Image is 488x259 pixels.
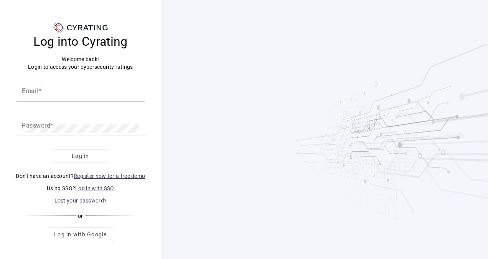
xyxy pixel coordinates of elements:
[52,149,109,163] button: Log in
[21,212,139,220] div: or
[16,55,145,71] p: Welcome back! Login to access your cybersecurity ratings
[16,172,145,180] p: Don't have an account?
[72,152,89,160] span: Log in
[22,87,38,95] mat-label: Email
[74,173,145,179] a: Register now for a free demo
[75,185,114,191] a: Log in with SSO
[54,231,107,238] span: Log in with Google
[22,122,50,129] mat-label: Password
[54,198,107,204] a: Lost your password?
[16,34,145,49] h3: Log into Cyrating
[67,25,108,30] g: CYRATING
[16,184,145,192] p: Using SSO?
[48,227,113,241] button: Log in with Google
